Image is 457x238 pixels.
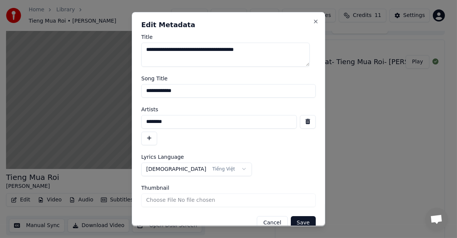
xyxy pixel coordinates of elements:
[141,106,316,112] label: Artists
[141,34,316,40] label: Title
[141,75,316,81] label: Song Title
[257,216,287,229] button: Cancel
[291,216,316,229] button: Save
[141,21,316,28] h2: Edit Metadata
[141,185,169,190] span: Thumbnail
[141,154,184,159] span: Lyrics Language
